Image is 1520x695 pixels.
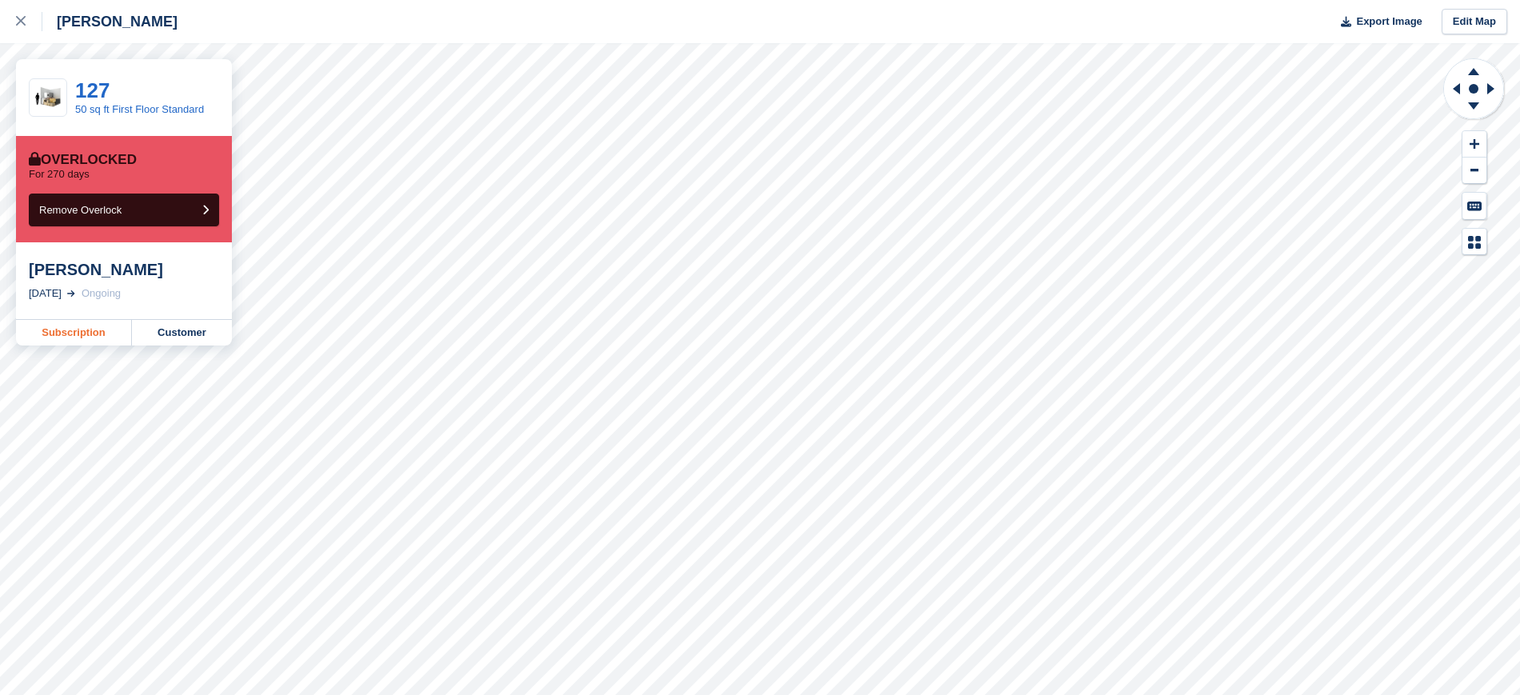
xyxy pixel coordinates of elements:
[42,12,178,31] div: [PERSON_NAME]
[29,152,137,168] div: Overlocked
[75,78,110,102] a: 127
[82,286,121,302] div: Ongoing
[29,194,219,226] button: Remove Overlock
[1331,9,1422,35] button: Export Image
[29,168,90,181] p: For 270 days
[1462,131,1486,158] button: Zoom In
[1462,229,1486,255] button: Map Legend
[29,260,219,279] div: [PERSON_NAME]
[1462,193,1486,219] button: Keyboard Shortcuts
[30,84,66,112] img: 50-sqft-unit.jpg
[1462,158,1486,184] button: Zoom Out
[1356,14,1422,30] span: Export Image
[67,290,75,297] img: arrow-right-light-icn-cde0832a797a2874e46488d9cf13f60e5c3a73dbe684e267c42b8395dfbc2abf.svg
[29,286,62,302] div: [DATE]
[75,103,204,115] a: 50 sq ft First Floor Standard
[16,320,132,346] a: Subscription
[132,320,232,346] a: Customer
[39,204,122,216] span: Remove Overlock
[1442,9,1507,35] a: Edit Map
